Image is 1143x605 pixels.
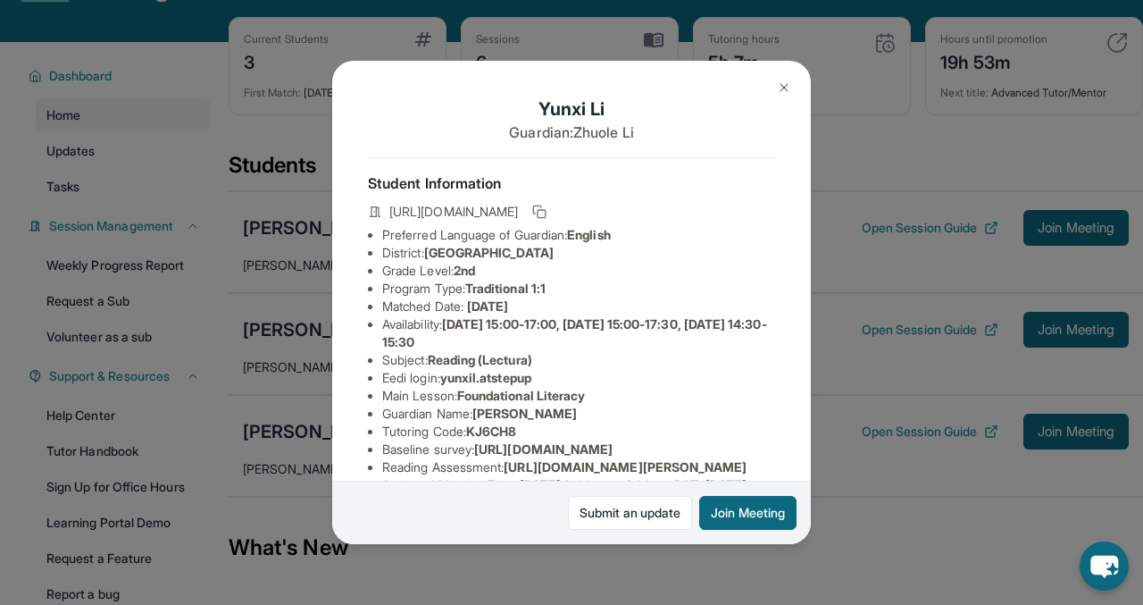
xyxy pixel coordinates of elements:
h1: Yunxi Li [368,97,775,122]
li: Grade Level: [382,262,775,280]
button: chat-button [1080,542,1129,591]
span: [URL][DOMAIN_NAME][PERSON_NAME] [504,459,747,475]
li: Availability: [382,315,775,351]
p: Guardian: Zhuole Li [368,122,775,143]
span: [URL][DOMAIN_NAME] [389,203,518,221]
li: Program Type: [382,280,775,298]
li: Eedi login : [382,369,775,387]
span: English [567,227,611,242]
button: Copy link [529,201,550,223]
span: Foundational Literacy [457,388,585,403]
li: Baseline survey : [382,441,775,458]
li: Matched Date: [382,298,775,315]
span: [GEOGRAPHIC_DATA] [424,245,554,260]
span: Traditional 1:1 [465,281,546,296]
img: Close Icon [777,80,791,95]
span: [URL][DOMAIN_NAME] [474,441,613,457]
span: KJ6CH8 [466,424,516,439]
span: [PERSON_NAME] [472,406,577,421]
span: [DATE] 3:00 pm - 4:00 pm PST, [DATE] 2:30 pm - 3:30 pm PST [382,477,747,510]
li: Subject : [382,351,775,369]
li: Guardian Name : [382,405,775,423]
span: 2nd [454,263,475,278]
span: [DATE] 15:00-17:00, [DATE] 15:00-17:30, [DATE] 14:30-15:30 [382,316,767,349]
a: Submit an update [568,496,692,530]
li: Assigned Meeting Time : [382,476,775,512]
span: yunxil.atstepup [440,370,531,385]
li: Reading Assessment : [382,458,775,476]
li: Tutoring Code : [382,423,775,441]
li: Preferred Language of Guardian: [382,226,775,244]
button: Join Meeting [699,496,797,530]
li: District: [382,244,775,262]
li: Main Lesson : [382,387,775,405]
span: [DATE] [467,298,508,314]
h4: Student Information [368,172,775,194]
span: Reading (Lectura) [428,352,532,367]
